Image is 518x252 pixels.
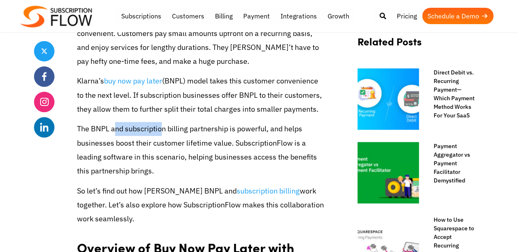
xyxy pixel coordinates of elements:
a: Pricing [391,8,422,24]
a: Direct Debit vs. Recurring Payment—Which Payment Method Works For Your SaaS [425,68,476,120]
p: Klarna’s (BNPL) model takes this customer convenience to the next level. If subscription business... [77,74,325,116]
img: Direct Debit vs. Recurring Payment [357,68,419,130]
a: Customers [167,8,210,24]
p: So let’s find out how [PERSON_NAME] BNPL and work together. Let’s also explore how SubscriptionFl... [77,184,325,226]
a: Payment Aggregator vs Payment Facilitator Demystified [425,142,476,185]
a: Billing [210,8,238,24]
p: The BNPL and subscription billing partnership is powerful, and helps businesses boost their custo... [77,122,325,178]
a: Integrations [275,8,322,24]
a: Schedule a Demo [422,8,493,24]
img: Payment Aggregator vs Payment Facilitator Demystified [357,142,419,203]
p: The subscription model is designed for making purchases more convenient. Customers pay small amou... [77,12,325,68]
a: Growth [322,8,355,24]
h2: Related Posts [357,36,476,56]
a: subscription billing [237,186,300,196]
a: buy now pay later [104,76,162,85]
a: Subscriptions [116,8,167,24]
a: Payment [238,8,275,24]
img: Subscriptionflow [20,6,92,27]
